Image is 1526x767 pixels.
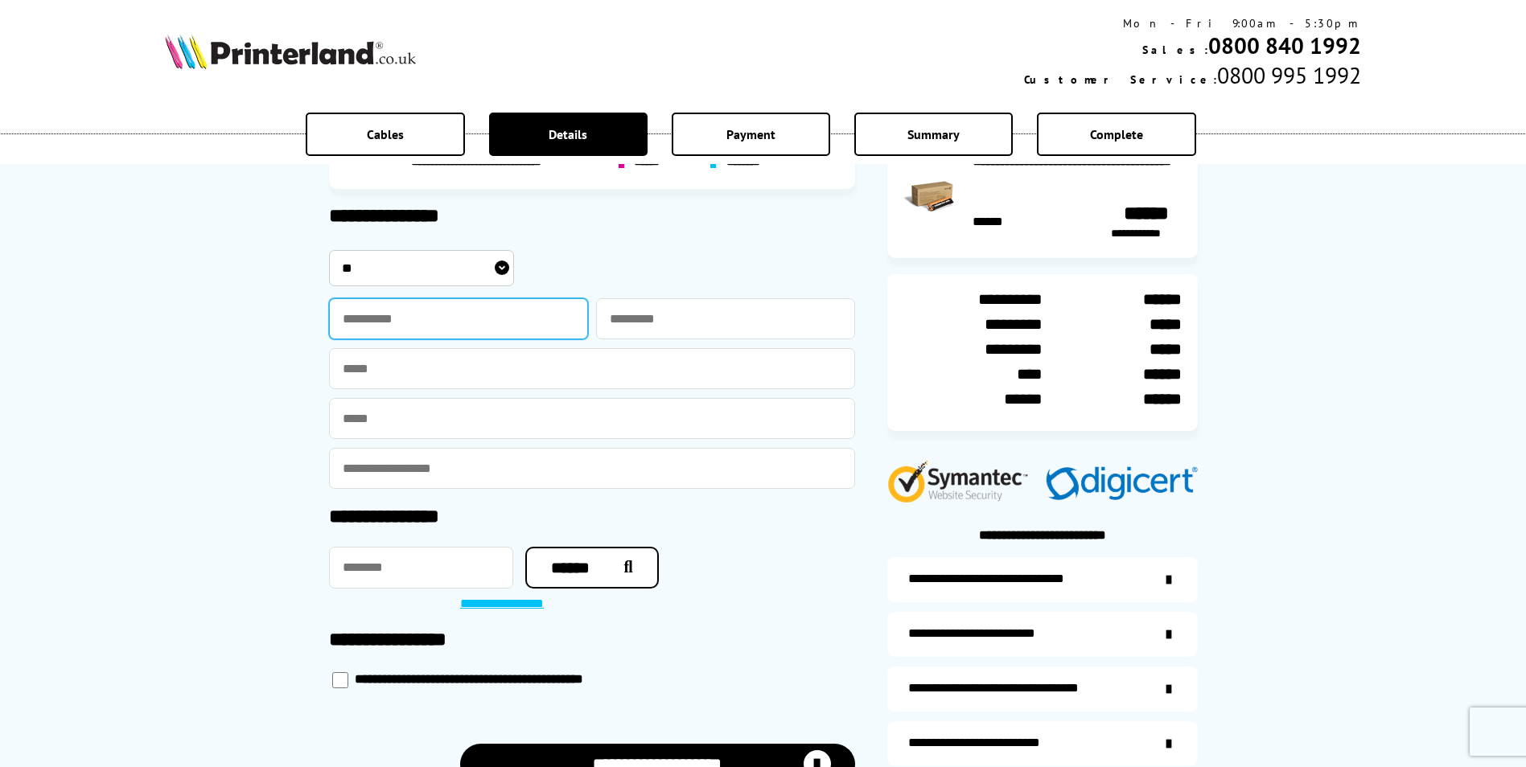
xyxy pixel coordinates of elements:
span: 0800 995 1992 [1217,60,1361,90]
a: secure-website [887,721,1198,766]
a: additional-ink [887,557,1198,602]
img: Printerland Logo [165,34,416,69]
span: Sales: [1142,43,1208,57]
span: Details [549,126,587,142]
span: Complete [1090,126,1143,142]
a: items-arrive [887,612,1198,657]
span: Payment [726,126,775,142]
a: 0800 840 1992 [1208,31,1361,60]
span: Cables [367,126,404,142]
span: Customer Service: [1024,72,1217,87]
span: Summary [907,126,960,142]
a: additional-cables [887,667,1198,712]
div: Mon - Fri 9:00am - 5:30pm [1024,16,1361,31]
